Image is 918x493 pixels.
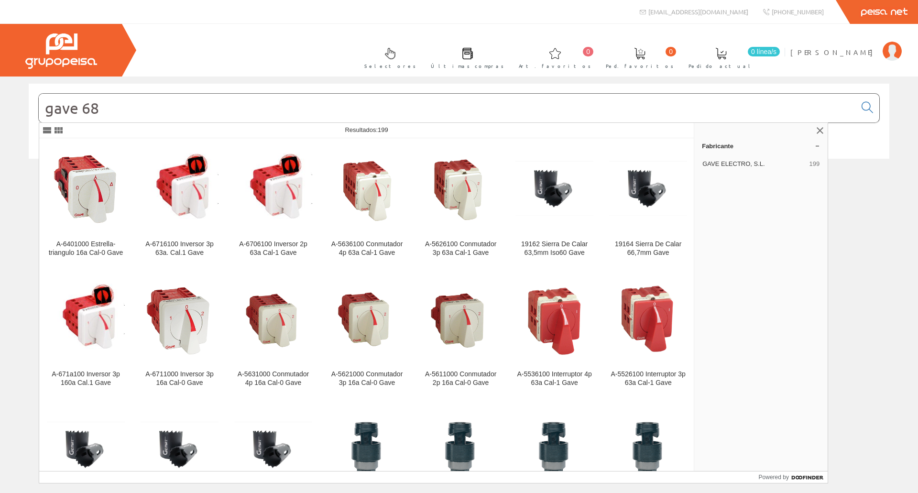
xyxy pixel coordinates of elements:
[47,240,125,257] div: A-6401000 Estrella-triangulo 16a Cal-0 Gave
[422,240,500,257] div: A-5626100 Conmutador 3p 63a Cal-1 Gave
[609,277,687,362] img: A-5526100 Interruptor 3p 63a Cal-1 Gave
[328,153,406,226] img: A-5636100 Conmutador 4p 63a Cal-1 Gave
[759,473,789,482] span: Powered by
[328,282,406,358] img: A-5621000 Conmutador 3p 16a Cal-0 Gave
[328,240,406,257] div: A-5636100 Conmutador 4p 63a Cal-1 Gave
[519,61,591,71] span: Art. favoritos
[759,471,828,483] a: Powered by
[39,269,132,398] a: A-671a100 Inversor 3p 160a Cal.1 Gave A-671a100 Inversor 3p 160a Cal.1 Gave
[29,171,889,179] div: © Grupo Peisa
[601,269,695,398] a: A-5526100 Interruptor 3p 63a Cal-1 Gave A-5526100 Interruptor 3p 63a Cal-1 Gave
[694,138,828,153] a: Fabricante
[583,47,593,56] span: 0
[666,47,676,56] span: 0
[609,161,687,218] img: 19164 Sierra De Calar 66,7mm Gave
[422,370,500,387] div: A-5611000 Conmutador 2p 16a Cal-0 Gave
[328,370,406,387] div: A-5621000 Conmutador 3p 16a Cal-0 Gave
[606,61,674,71] span: Ped. favoritos
[47,278,125,362] img: A-671a100 Inversor 3p 160a Cal.1 Gave
[609,370,687,387] div: A-5526100 Interruptor 3p 63a Cal-1 Gave
[47,421,125,479] img: 19165 Sierra De Calar 69,8mm Gave
[234,148,312,231] img: A-6706100 Inversor 2p 63a Cal-1 Gave
[515,370,593,387] div: A-5536100 Interruptor 4p 63a Cal-1 Gave
[431,61,504,71] span: Últimas compras
[355,40,421,75] a: Selectores
[515,240,593,257] div: 19162 Sierra De Calar 63,5mm Iso60 Gave
[702,160,805,168] span: GAVE ELECTRO, S.L.
[234,283,312,357] img: A-5631000 Conmutador 4p 16a Cal-0 Gave
[414,139,507,268] a: A-5626100 Conmutador 3p 63a Cal-1 Gave A-5626100 Conmutador 3p 63a Cal-1 Gave
[47,151,125,228] img: A-6401000 Estrella-triangulo 16a Cal-0 Gave
[133,139,226,268] a: A-6716100 Inversor 3p 63a. Cal.1 Gave A-6716100 Inversor 3p 63a. Cal.1 Gave
[508,269,601,398] a: A-5536100 Interruptor 4p 63a Cal-1 Gave A-5536100 Interruptor 4p 63a Cal-1 Gave
[320,269,414,398] a: A-5621000 Conmutador 3p 16a Cal-0 Gave A-5621000 Conmutador 3p 16a Cal-0 Gave
[47,370,125,387] div: A-671a100 Inversor 3p 160a Cal.1 Gave
[515,161,593,218] img: 19162 Sierra De Calar 63,5mm Iso60 Gave
[790,40,902,49] a: [PERSON_NAME]
[378,126,388,133] span: 199
[345,126,388,133] span: Resultados:
[234,240,312,257] div: A-6706100 Inversor 2p 63a Cal-1 Gave
[414,269,507,398] a: A-5611000 Conmutador 2p 16a Cal-0 Gave A-5611000 Conmutador 2p 16a Cal-0 Gave
[133,269,226,398] a: A-6711000 Inversor 3p 16a Cal-0 Gave A-6711000 Inversor 3p 16a Cal-0 Gave
[515,411,593,489] img: 31962 Punzon Slug.baster 22,5mm Pg16 Gave
[227,269,320,398] a: A-5631000 Conmutador 4p 16a Cal-0 Gave A-5631000 Conmutador 4p 16a Cal-0 Gave
[141,148,219,231] img: A-6716100 Inversor 3p 63a. Cal.1 Gave
[648,8,748,16] span: [EMAIL_ADDRESS][DOMAIN_NAME]
[141,421,219,479] img: 19166 Sierra De Calar 73,0mm Gave
[422,282,500,358] img: A-5611000 Conmutador 2p 16a Cal-0 Gave
[234,421,312,479] img: 19161 Sierra De Calar 60,3mm Pg48 Gave
[39,139,132,268] a: A-6401000 Estrella-triangulo 16a Cal-0 Gave A-6401000 Estrella-triangulo 16a Cal-0 Gave
[422,152,500,227] img: A-5626100 Conmutador 3p 63a Cal-1 Gave
[421,40,509,75] a: Últimas compras
[328,411,406,489] img: 35182 Punzon Slug.buster 64,0mm Iso 63 Gave
[364,61,416,71] span: Selectores
[234,370,312,387] div: A-5631000 Conmutador 4p 16a Cal-0 Gave
[609,411,687,489] img: 35177 Punzon Slug.buster 16,2mm Iso 16 Gave
[25,33,97,69] img: Grupo Peisa
[320,139,414,268] a: A-5636100 Conmutador 4p 63a Cal-1 Gave A-5636100 Conmutador 4p 63a Cal-1 Gave
[39,94,856,122] input: Buscar...
[790,47,878,57] span: [PERSON_NAME]
[809,160,820,168] span: 199
[508,139,601,268] a: 19162 Sierra De Calar 63,5mm Iso60 Gave 19162 Sierra De Calar 63,5mm Iso60 Gave
[141,281,219,358] img: A-6711000 Inversor 3p 16a Cal-0 Gave
[515,277,593,362] img: A-5536100 Interruptor 4p 63a Cal-1 Gave
[772,8,824,16] span: [PHONE_NUMBER]
[601,139,695,268] a: 19164 Sierra De Calar 66,7mm Gave 19164 Sierra De Calar 66,7mm Gave
[688,61,754,71] span: Pedido actual
[748,47,780,56] span: 0 línea/s
[141,370,219,387] div: A-6711000 Inversor 3p 16a Cal-0 Gave
[422,411,500,489] img: 31996 Punzon Slug.baster 47mm Pg36 Gave
[609,240,687,257] div: 19164 Sierra De Calar 66,7mm Gave
[141,240,219,257] div: A-6716100 Inversor 3p 63a. Cal.1 Gave
[227,139,320,268] a: A-6706100 Inversor 2p 63a Cal-1 Gave A-6706100 Inversor 2p 63a Cal-1 Gave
